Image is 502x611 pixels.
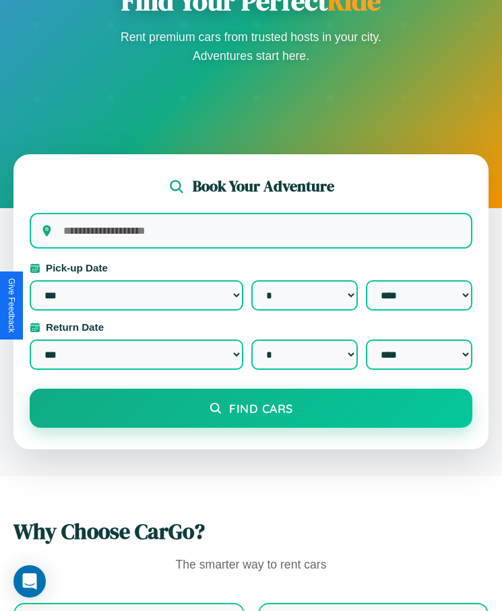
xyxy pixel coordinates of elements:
[117,28,386,65] p: Rent premium cars from trusted hosts in your city. Adventures start here.
[193,176,334,197] h2: Book Your Adventure
[30,262,472,274] label: Pick-up Date
[13,565,46,598] div: Open Intercom Messenger
[13,517,489,546] h2: Why Choose CarGo?
[13,554,489,576] p: The smarter way to rent cars
[30,321,472,333] label: Return Date
[30,389,472,428] button: Find Cars
[7,278,16,333] div: Give Feedback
